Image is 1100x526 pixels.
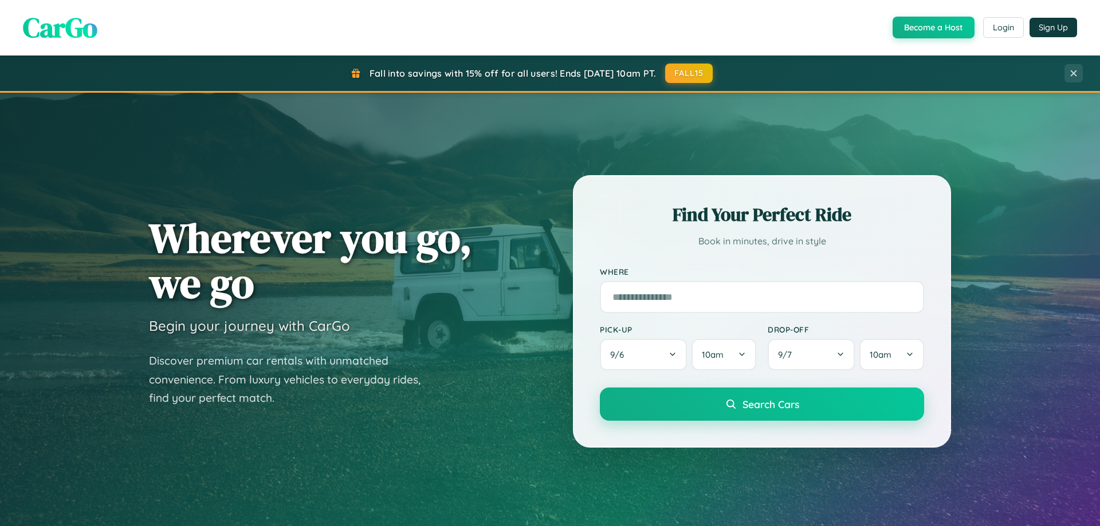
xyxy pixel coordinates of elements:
[149,215,472,306] h1: Wherever you go, we go
[600,202,924,227] h2: Find Your Perfect Ride
[600,387,924,421] button: Search Cars
[600,267,924,276] label: Where
[870,349,891,360] span: 10am
[859,339,924,370] button: 10am
[742,398,799,410] span: Search Cars
[600,233,924,250] p: Book in minutes, drive in style
[149,317,350,334] h3: Begin your journey with CarGo
[702,349,724,360] span: 10am
[149,351,435,408] p: Discover premium car rentals with unmatched convenience. From luxury vehicles to everyday rides, ...
[1030,18,1077,37] button: Sign Up
[610,349,630,360] span: 9 / 6
[600,339,687,370] button: 9/6
[768,339,855,370] button: 9/7
[692,339,756,370] button: 10am
[370,68,657,79] span: Fall into savings with 15% off for all users! Ends [DATE] 10am PT.
[23,9,97,46] span: CarGo
[768,325,924,334] label: Drop-off
[893,17,975,38] button: Become a Host
[665,64,713,83] button: FALL15
[983,17,1024,38] button: Login
[778,349,797,360] span: 9 / 7
[600,325,756,334] label: Pick-up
